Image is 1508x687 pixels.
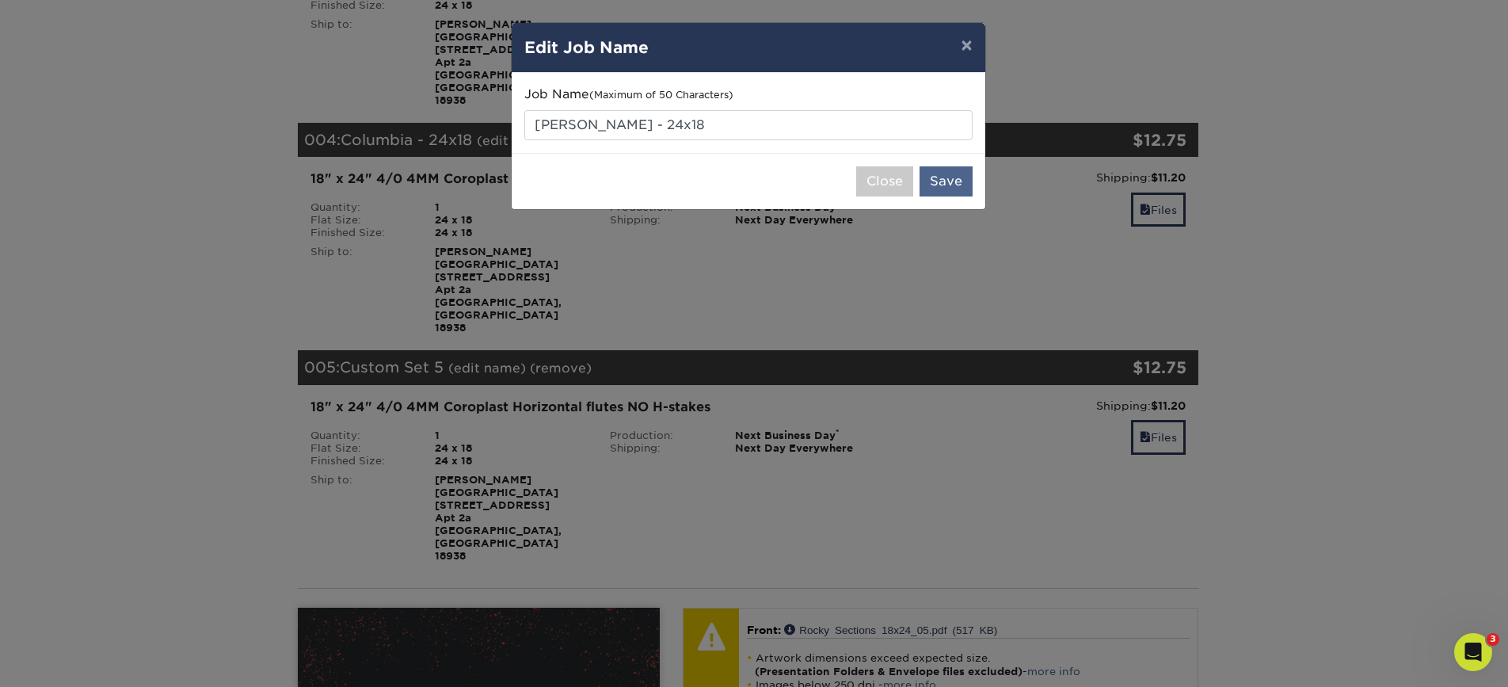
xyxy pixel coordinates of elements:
[524,36,973,59] h4: Edit Job Name
[524,86,733,104] label: Job Name
[920,166,973,197] button: Save
[589,89,733,101] small: (Maximum of 50 Characters)
[856,166,913,197] button: Close
[524,110,973,140] input: Descriptive Name
[1454,633,1492,671] iframe: Intercom live chat
[948,23,984,67] button: ×
[1487,633,1499,646] span: 3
